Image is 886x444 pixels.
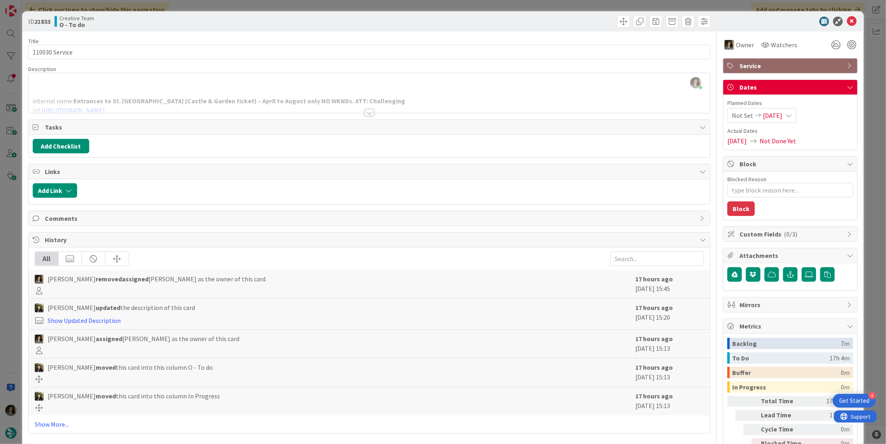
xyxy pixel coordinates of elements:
img: EtGf2wWP8duipwsnFX61uisk7TBOWsWe.jpg [690,77,702,88]
div: [DATE] 15:13 [635,362,704,383]
div: 17h 4m [829,352,850,364]
span: [DATE] [727,136,747,146]
span: History [45,235,695,245]
input: type card name here... [28,45,710,59]
div: [DATE] 15:13 [635,391,704,411]
img: MS [35,335,44,343]
span: Not Done Yet [760,136,796,146]
span: Owner [736,40,754,50]
div: All [35,252,59,266]
div: [DATE] 15:13 [635,334,704,354]
span: [PERSON_NAME] this card into this column O - To do [48,362,213,372]
span: Description [28,65,56,73]
label: Blocked Reason [727,176,767,183]
span: [PERSON_NAME] [PERSON_NAME] as the owner of this card [48,274,266,284]
img: MS [35,275,44,284]
input: Search... [610,251,704,266]
div: [DATE] 15:20 [635,303,704,325]
img: MS [725,40,734,50]
div: In Progress [732,381,841,393]
span: [DATE] [763,111,782,120]
span: Creative Team [59,15,94,21]
b: assigned [122,275,149,283]
b: assigned [96,335,122,343]
b: updated [96,304,120,312]
span: Comments [45,214,695,223]
span: Custom Fields [739,229,843,239]
span: [PERSON_NAME] the description of this card [48,303,195,312]
b: moved [96,363,116,371]
div: To Do [732,352,829,364]
div: 0m [841,381,850,393]
button: Add Checklist [33,139,89,153]
b: 17 hours ago [635,392,673,400]
span: Planned Dates [727,99,853,107]
span: Tasks [45,122,695,132]
span: Dates [739,82,843,92]
span: Watchers [771,40,797,50]
div: Open Get Started checklist, remaining modules: 4 [833,394,876,408]
div: [DATE] 15:45 [635,274,704,294]
div: Buffer [732,367,841,378]
a: Show Updated Description [48,316,121,325]
div: Cycle Time [761,424,805,435]
b: O - To do [59,21,94,28]
div: 0m [809,424,850,435]
button: Add Link [33,183,77,198]
b: 21833 [34,17,50,25]
span: Actual Dates [727,127,853,135]
div: 17h 11m [809,396,850,407]
div: Backlog [732,338,841,349]
span: Links [45,167,695,176]
b: 17 hours ago [635,304,673,312]
b: 17 hours ago [635,335,673,343]
span: Metrics [739,321,843,331]
a: Show More... [35,419,704,429]
span: Attachments [739,251,843,260]
div: 7m [841,338,850,349]
img: BC [35,304,44,312]
b: removed [96,275,122,283]
div: Lead Time [761,410,805,421]
label: Title [28,38,39,45]
span: ( 0/3 ) [784,230,797,238]
div: 0m [841,367,850,378]
div: Total Time [761,396,805,407]
span: Not Set [732,111,753,120]
b: 17 hours ago [635,275,673,283]
span: Support [17,1,37,11]
div: Get Started [839,397,869,405]
span: ID [28,17,50,26]
span: Mirrors [739,300,843,310]
div: 4 [869,392,876,399]
span: [PERSON_NAME] this card into this column In Progress [48,391,220,401]
b: 17 hours ago [635,363,673,371]
img: BC [35,392,44,401]
b: moved [96,392,116,400]
span: Service [739,61,843,71]
img: BC [35,363,44,372]
span: Block [739,159,843,169]
div: 17h 4m [809,410,850,421]
button: Block [727,201,755,216]
span: [PERSON_NAME] [PERSON_NAME] as the owner of this card [48,334,239,343]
